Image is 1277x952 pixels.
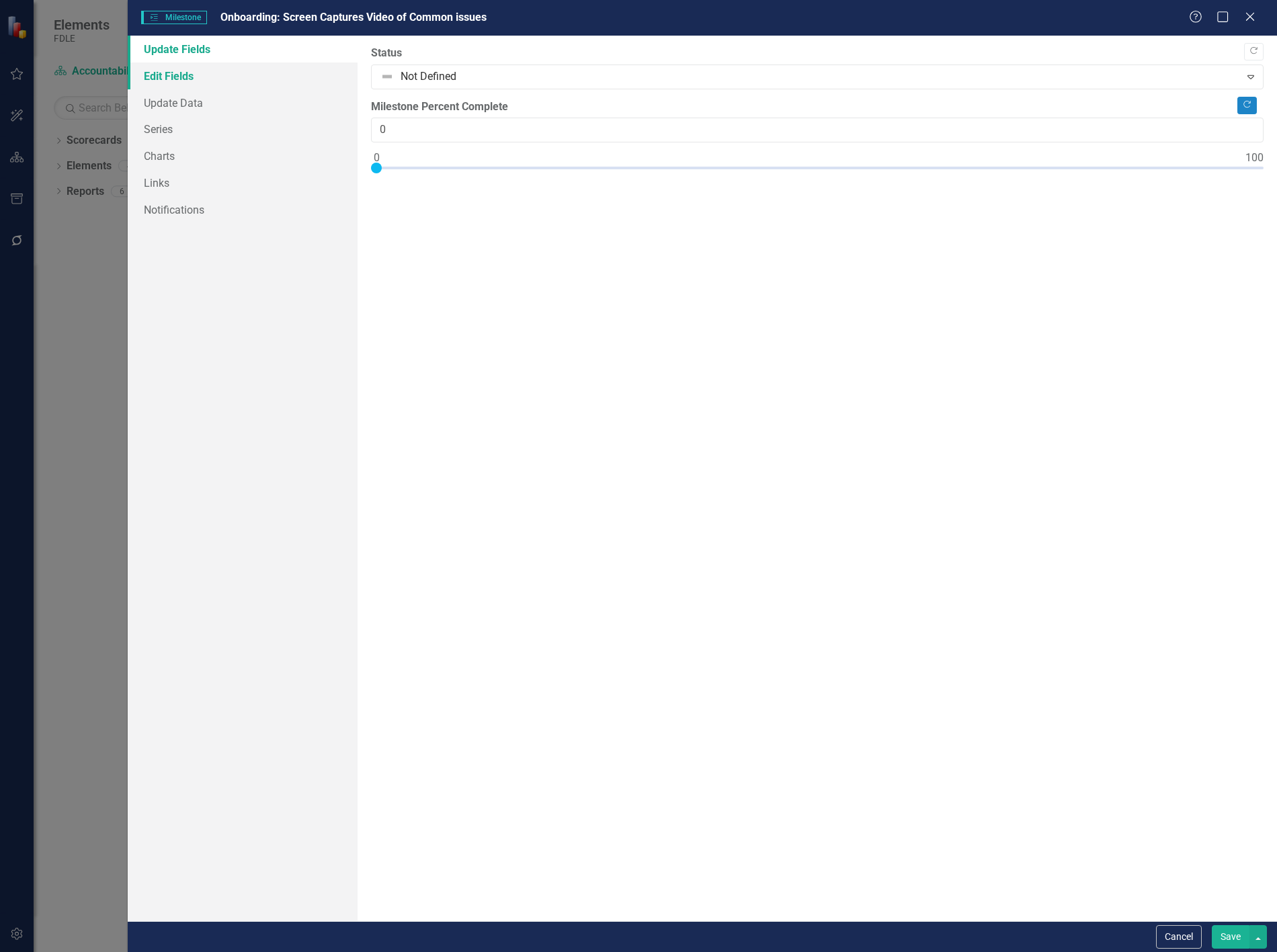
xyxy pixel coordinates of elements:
[1156,925,1202,949] button: Cancel
[128,89,358,116] a: Update Data
[128,169,358,196] a: Links
[128,142,358,169] a: Charts
[128,36,358,62] a: Update Fields
[1212,925,1249,949] button: Save
[371,46,1264,61] label: Status
[220,11,487,24] span: Onboarding: Screen Captures Video of Common issues
[128,116,358,142] a: Series
[141,11,207,24] span: Milestone
[128,196,358,223] a: Notifications
[128,62,358,89] a: Edit Fields
[371,99,1264,115] label: Milestone Percent Complete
